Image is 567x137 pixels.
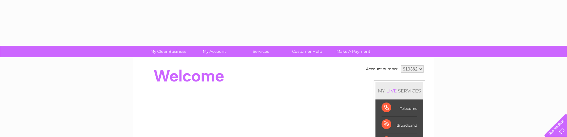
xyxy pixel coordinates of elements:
[189,46,240,57] a: My Account
[382,99,417,116] div: Telecoms
[364,64,399,74] td: Account number
[282,46,332,57] a: Customer Help
[382,116,417,133] div: Broadband
[236,46,286,57] a: Services
[328,46,379,57] a: Make A Payment
[385,88,398,94] div: LIVE
[143,46,193,57] a: My Clear Business
[375,82,423,99] div: MY SERVICES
